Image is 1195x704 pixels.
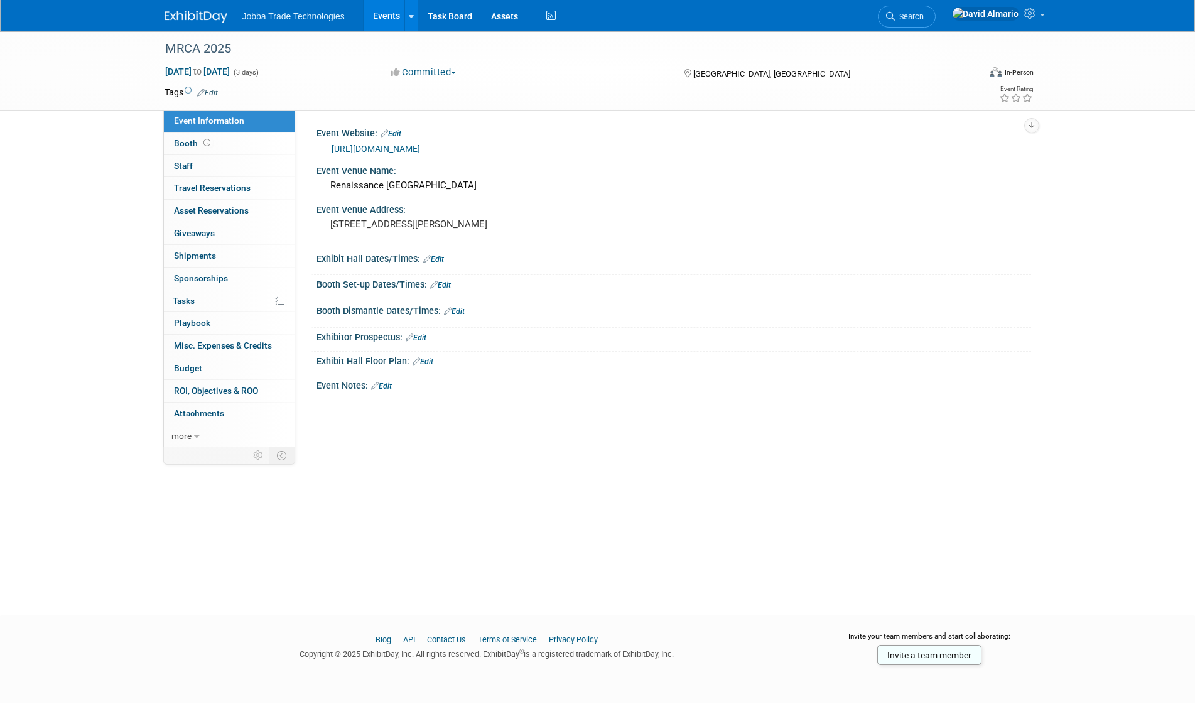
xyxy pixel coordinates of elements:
[174,138,213,148] span: Booth
[316,376,1031,393] div: Event Notes:
[164,380,295,402] a: ROI, Objectives & ROO
[376,635,391,644] a: Blog
[164,268,295,290] a: Sponsorships
[430,281,451,290] a: Edit
[326,176,1022,195] div: Renaissance [GEOGRAPHIC_DATA]
[693,69,850,79] span: [GEOGRAPHIC_DATA], [GEOGRAPHIC_DATA]
[316,275,1031,291] div: Booth Set-up Dates/Times:
[990,67,1002,77] img: Format-Inperson.png
[468,635,476,644] span: |
[371,382,392,391] a: Edit
[174,183,251,193] span: Travel Reservations
[444,307,465,316] a: Edit
[330,219,600,230] pre: [STREET_ADDRESS][PERSON_NAME]
[174,386,258,396] span: ROI, Objectives & ROO
[174,408,224,418] span: Attachments
[164,312,295,334] a: Playbook
[999,86,1033,92] div: Event Rating
[165,66,230,77] span: [DATE] [DATE]
[174,251,216,261] span: Shipments
[164,133,295,154] a: Booth
[164,155,295,177] a: Staff
[174,228,215,238] span: Giveaways
[164,222,295,244] a: Giveaways
[201,138,213,148] span: Booth not reserved yet
[174,340,272,350] span: Misc. Expenses & Credits
[905,65,1034,84] div: Event Format
[165,646,810,660] div: Copyright © 2025 ExhibitDay, Inc. All rights reserved. ExhibitDay is a registered trademark of Ex...
[316,301,1031,318] div: Booth Dismantle Dates/Times:
[171,431,192,441] span: more
[316,328,1031,344] div: Exhibitor Prospectus:
[417,635,425,644] span: |
[828,631,1031,650] div: Invite your team members and start collaborating:
[549,635,598,644] a: Privacy Policy
[165,11,227,23] img: ExhibitDay
[316,352,1031,368] div: Exhibit Hall Floor Plan:
[164,425,295,447] a: more
[232,68,259,77] span: (3 days)
[393,635,401,644] span: |
[878,6,936,28] a: Search
[164,290,295,312] a: Tasks
[164,200,295,222] a: Asset Reservations
[197,89,218,97] a: Edit
[332,144,420,154] a: [URL][DOMAIN_NAME]
[952,7,1019,21] img: David Almario
[174,116,244,126] span: Event Information
[242,11,345,21] span: Jobba Trade Technologies
[174,161,193,171] span: Staff
[381,129,401,138] a: Edit
[165,86,218,99] td: Tags
[386,66,461,79] button: Committed
[478,635,537,644] a: Terms of Service
[895,12,924,21] span: Search
[174,205,249,215] span: Asset Reservations
[192,67,203,77] span: to
[269,447,295,463] td: Toggle Event Tabs
[423,255,444,264] a: Edit
[247,447,269,463] td: Personalize Event Tab Strip
[877,645,981,665] a: Invite a team member
[164,335,295,357] a: Misc. Expenses & Credits
[316,124,1031,140] div: Event Website:
[174,363,202,373] span: Budget
[539,635,547,644] span: |
[406,333,426,342] a: Edit
[316,161,1031,177] div: Event Venue Name:
[316,249,1031,266] div: Exhibit Hall Dates/Times:
[164,403,295,425] a: Attachments
[174,318,210,328] span: Playbook
[164,245,295,267] a: Shipments
[174,273,228,283] span: Sponsorships
[519,648,524,655] sup: ®
[161,38,960,60] div: MRCA 2025
[173,296,195,306] span: Tasks
[1004,68,1034,77] div: In-Person
[164,177,295,199] a: Travel Reservations
[427,635,466,644] a: Contact Us
[164,110,295,132] a: Event Information
[164,357,295,379] a: Budget
[413,357,433,366] a: Edit
[403,635,415,644] a: API
[316,200,1031,216] div: Event Venue Address:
